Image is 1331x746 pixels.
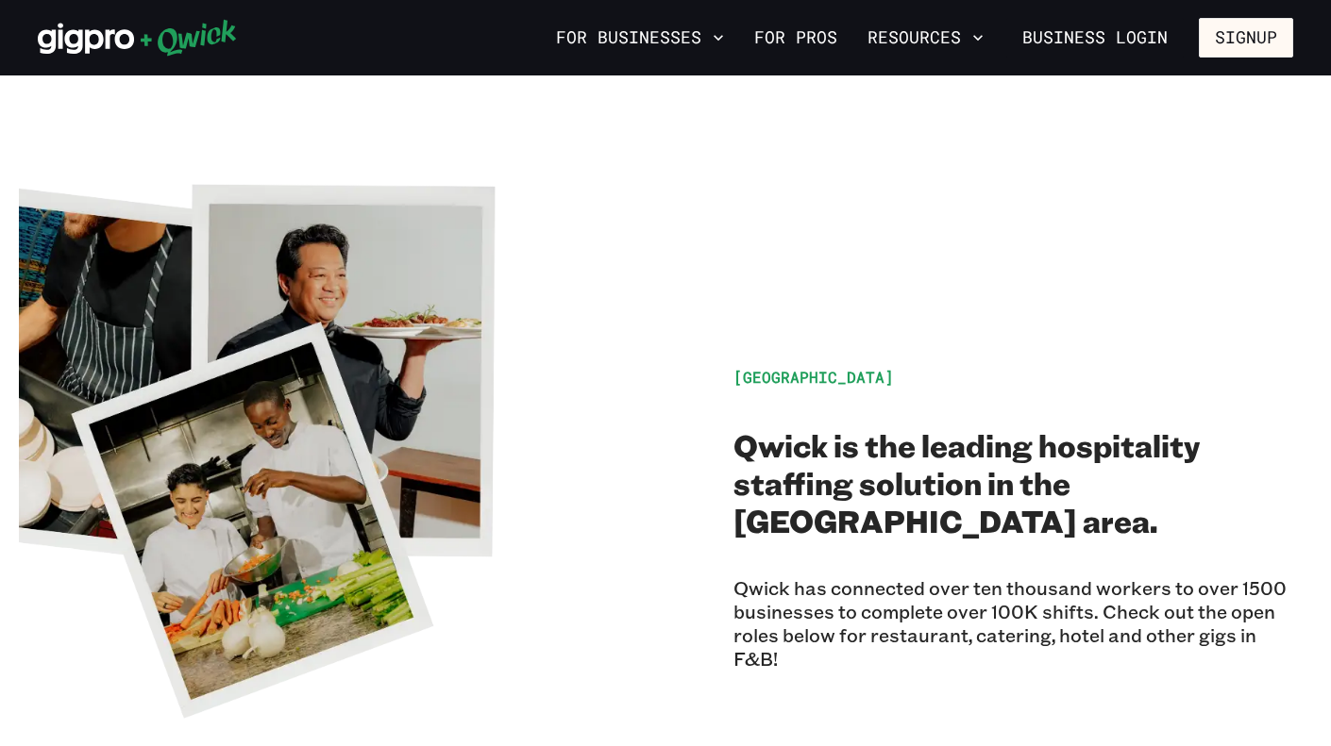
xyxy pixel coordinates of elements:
[733,576,1293,671] p: Qwick has connected over ten thousand workers to over 1500 businesses to complete over 100K shift...
[747,22,845,54] a: For Pros
[1006,18,1184,58] a: Business Login
[860,22,991,54] button: Resources
[733,426,1293,539] h2: Qwick is the leading hospitality staffing solution in the [GEOGRAPHIC_DATA] area.
[733,367,894,387] span: [GEOGRAPHIC_DATA]
[1199,18,1293,58] button: Signup
[548,22,732,54] button: For Businesses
